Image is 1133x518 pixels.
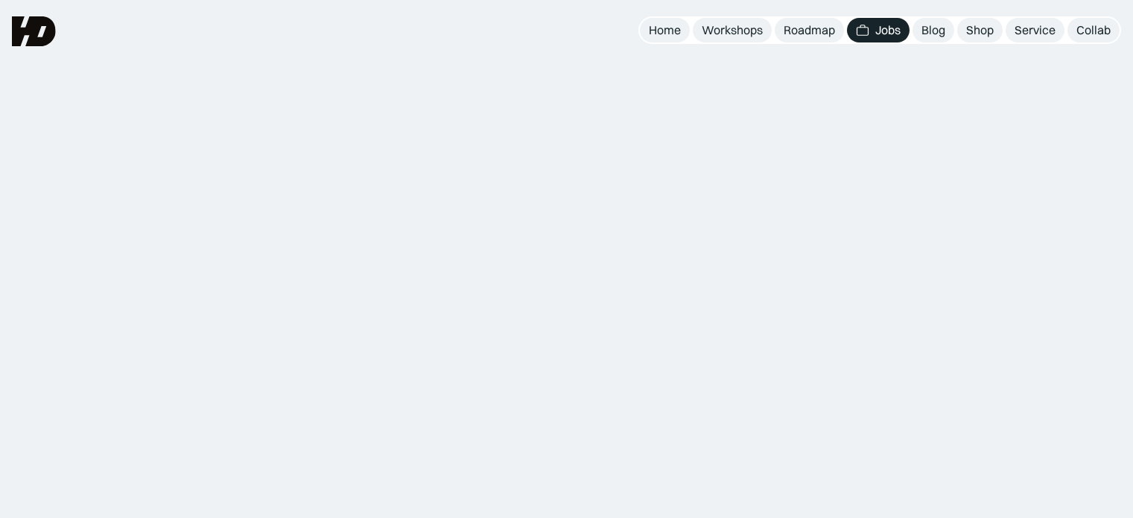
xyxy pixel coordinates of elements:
div: Home [649,22,681,38]
a: Workshops [693,18,772,42]
a: Service [1006,18,1064,42]
a: Collab [1067,18,1120,42]
a: Roadmap [775,18,844,42]
a: Blog [913,18,954,42]
div: Blog [921,22,945,38]
div: Roadmap [784,22,835,38]
div: Jobs [875,22,901,38]
a: Shop [957,18,1003,42]
div: Shop [966,22,994,38]
div: Workshops [702,22,763,38]
div: Collab [1076,22,1111,38]
a: Home [640,18,690,42]
div: Service [1015,22,1056,38]
a: Jobs [847,18,910,42]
